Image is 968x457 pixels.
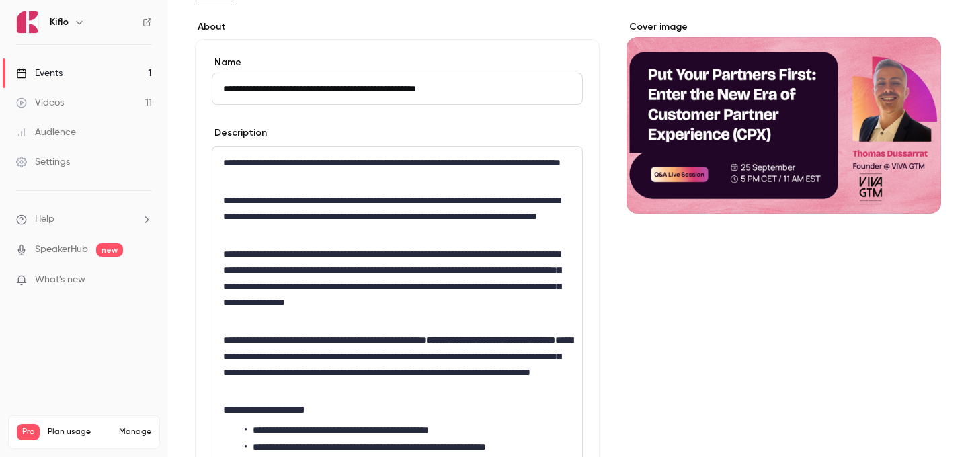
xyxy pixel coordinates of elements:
h6: Kiflo [50,15,69,29]
label: Cover image [627,20,941,34]
div: Settings [16,155,70,169]
span: Help [35,212,54,226]
label: Name [212,56,583,69]
span: Pro [17,424,40,440]
div: Audience [16,126,76,139]
label: Description [212,126,267,140]
span: Plan usage [48,427,111,438]
a: SpeakerHub [35,243,88,257]
div: Events [16,67,63,80]
img: Kiflo [17,11,38,33]
span: new [96,243,123,257]
label: About [195,20,600,34]
span: What's new [35,273,85,287]
iframe: Noticeable Trigger [136,274,152,286]
section: Cover image [627,20,941,214]
a: Manage [119,427,151,438]
div: Videos [16,96,64,110]
li: help-dropdown-opener [16,212,152,226]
